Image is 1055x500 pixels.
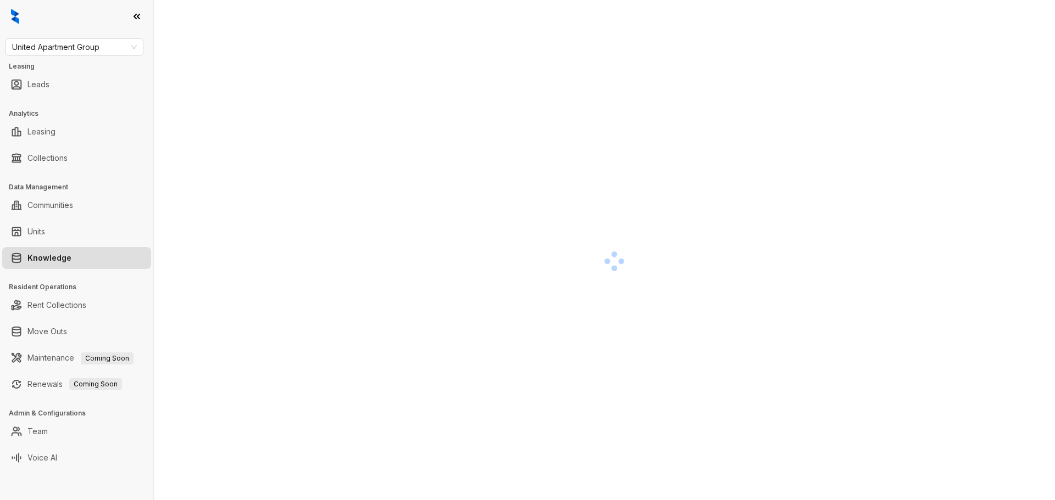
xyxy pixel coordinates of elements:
a: Rent Collections [27,294,86,316]
li: Units [2,221,151,243]
a: Communities [27,194,73,216]
li: Move Outs [2,321,151,342]
li: Collections [2,147,151,169]
li: Leasing [2,121,151,143]
img: logo [11,9,19,24]
li: Renewals [2,373,151,395]
a: Collections [27,147,68,169]
h3: Leasing [9,61,153,71]
h3: Resident Operations [9,282,153,292]
li: Communities [2,194,151,216]
span: Coming Soon [69,378,122,390]
a: Voice AI [27,447,57,469]
span: United Apartment Group [12,39,137,55]
li: Team [2,420,151,442]
h3: Data Management [9,182,153,192]
a: Move Outs [27,321,67,342]
h3: Admin & Configurations [9,408,153,418]
li: Rent Collections [2,294,151,316]
a: Leasing [27,121,55,143]
h3: Analytics [9,109,153,119]
a: Units [27,221,45,243]
li: Knowledge [2,247,151,269]
li: Maintenance [2,347,151,369]
span: Coming Soon [81,352,134,364]
a: Leads [27,74,49,95]
a: RenewalsComing Soon [27,373,122,395]
a: Team [27,420,48,442]
li: Leads [2,74,151,95]
li: Voice AI [2,447,151,469]
a: Knowledge [27,247,71,269]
